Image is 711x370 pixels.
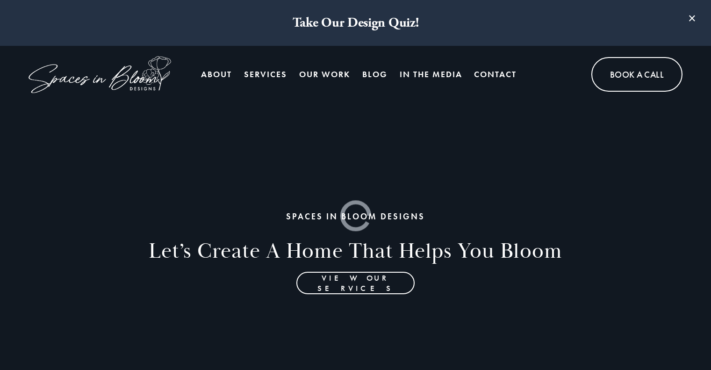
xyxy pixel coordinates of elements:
[29,238,681,266] h2: Let’s Create a home that helps you bloom
[591,57,682,92] a: Book A Call
[474,65,517,84] a: Contact
[296,272,415,294] a: View Our Services
[299,65,350,84] a: Our Work
[400,65,462,84] a: In the Media
[201,65,232,84] a: About
[362,65,388,84] a: Blog
[244,65,287,84] a: Services
[29,211,681,222] h1: SPACES IN BLOOM DESIGNS
[29,56,171,93] img: Spaces in Bloom Designs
